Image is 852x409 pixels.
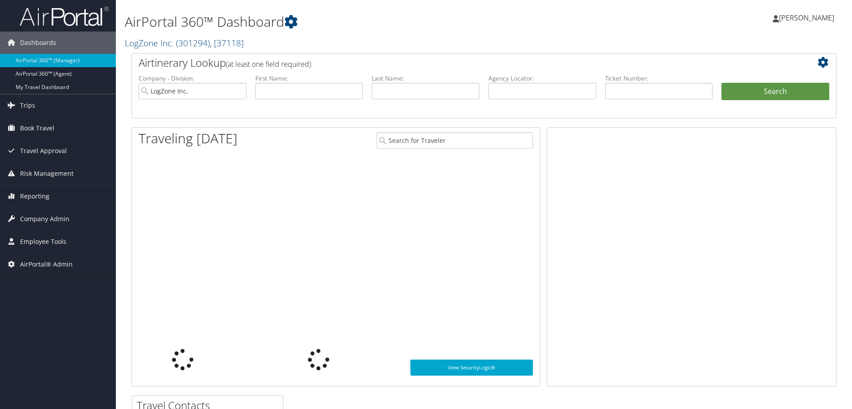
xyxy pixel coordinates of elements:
[20,6,109,27] img: airportal-logo.png
[377,132,533,149] input: Search for Traveler
[125,12,604,31] h1: AirPortal 360™ Dashboard
[488,74,596,83] label: Agency Locator:
[125,37,244,49] a: LogZone Inc.
[20,185,49,207] span: Reporting
[779,13,834,23] span: [PERSON_NAME]
[139,74,246,83] label: Company - Division:
[20,231,66,253] span: Employee Tools
[20,140,67,162] span: Travel Approval
[255,74,363,83] label: First Name:
[773,4,843,31] a: [PERSON_NAME]
[721,83,829,101] button: Search
[176,37,210,49] span: ( 301294 )
[605,74,713,83] label: Ticket Number:
[20,208,70,230] span: Company Admin
[20,253,73,275] span: AirPortal® Admin
[372,74,479,83] label: Last Name:
[410,360,533,376] a: View SecurityLogic®
[139,129,238,148] h1: Traveling [DATE]
[20,117,54,139] span: Book Travel
[226,59,311,69] span: (at least one field required)
[20,162,74,185] span: Risk Management
[20,32,56,54] span: Dashboards
[139,55,770,70] h2: Airtinerary Lookup
[210,37,244,49] span: , [ 37118 ]
[20,94,35,117] span: Trips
